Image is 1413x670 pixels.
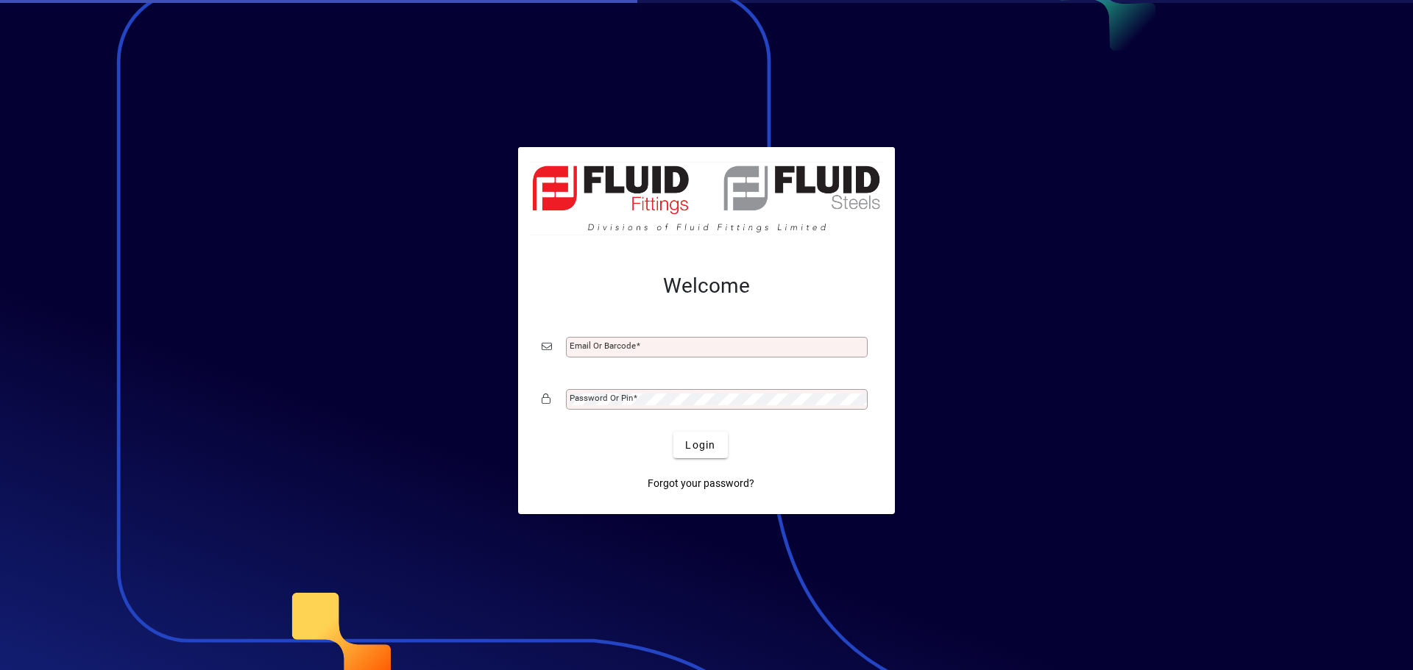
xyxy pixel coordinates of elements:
span: Login [685,438,715,453]
mat-label: Email or Barcode [570,341,636,351]
mat-label: Password or Pin [570,393,633,403]
span: Forgot your password? [648,476,754,491]
button: Login [673,432,727,458]
a: Forgot your password? [642,470,760,496]
h2: Welcome [542,274,871,299]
